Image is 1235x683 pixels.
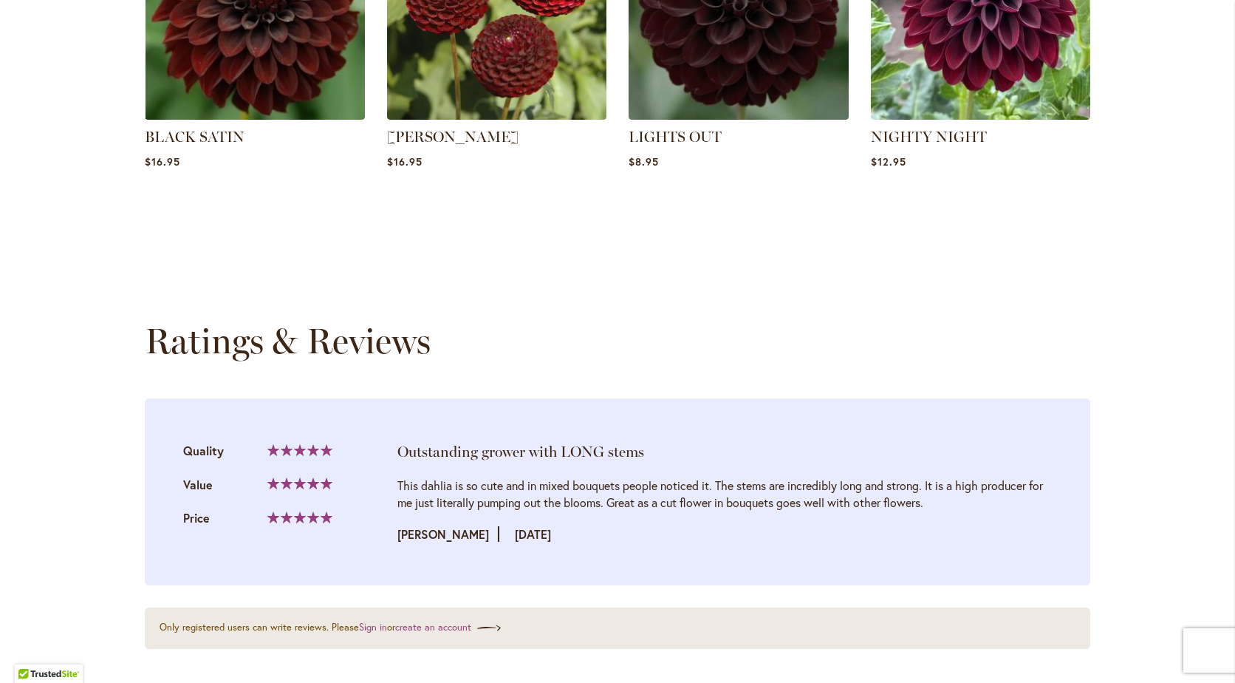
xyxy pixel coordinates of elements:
a: create an account [395,621,501,633]
iframe: Launch Accessibility Center [11,631,52,672]
div: This dahlia is so cute and in mixed bouquets people noticed it. The stems are incredibly long and... [397,477,1052,511]
span: Value [183,477,213,492]
span: $16.95 [145,154,180,169]
a: Nighty Night [871,109,1091,123]
div: Outstanding grower with LONG stems [397,441,1052,462]
span: $12.95 [871,154,906,169]
div: 100% [267,444,332,456]
div: 100% [267,512,332,523]
time: [DATE] [515,526,551,542]
span: $16.95 [387,154,422,169]
a: LIGHTS OUT [629,128,722,146]
strong: [PERSON_NAME] [397,526,499,542]
a: [PERSON_NAME] [387,128,519,146]
a: BLACK SATIN [145,128,244,146]
span: Quality [183,443,224,458]
a: NIGHTY NIGHT [871,128,987,146]
strong: Ratings & Reviews [145,319,431,362]
a: CROSSFIELD EBONY [387,109,607,123]
a: LIGHTS OUT [629,109,849,123]
span: Price [183,510,210,526]
div: Only registered users can write reviews. Please or [160,616,1075,640]
span: $8.95 [629,154,659,169]
a: BLACK SATIN [145,109,365,123]
a: Sign in [359,621,387,633]
div: 100% [267,478,332,489]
